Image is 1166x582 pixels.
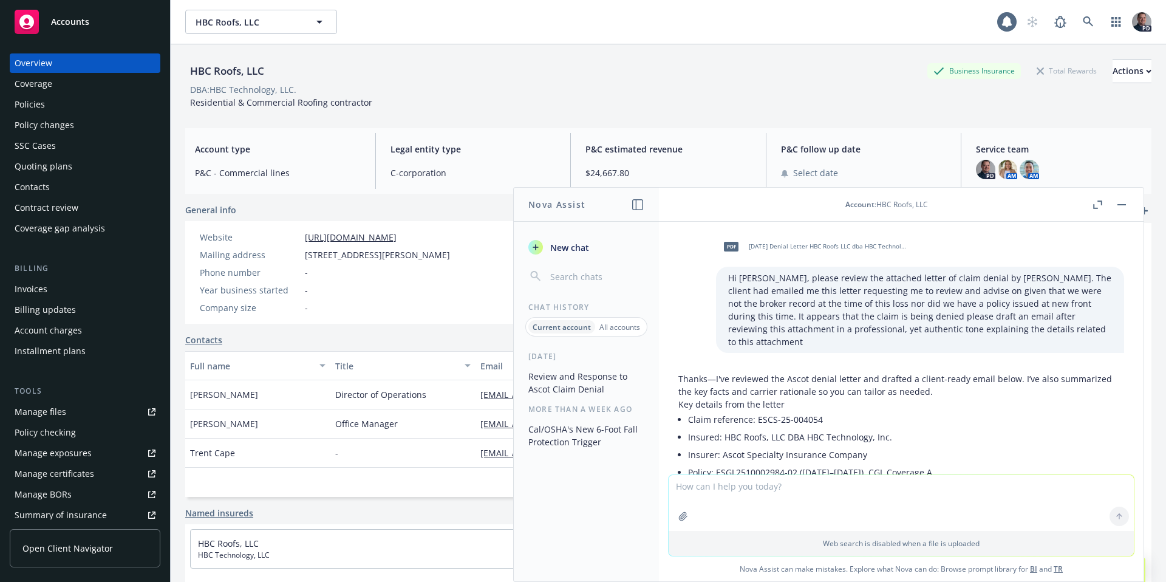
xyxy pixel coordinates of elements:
[976,143,1142,156] span: Service team
[15,321,82,340] div: Account charges
[190,388,258,401] span: [PERSON_NAME]
[664,556,1139,581] span: Nova Assist can make mistakes. Explore what Nova can do: Browse prompt library for and
[1054,564,1063,574] a: TR
[10,300,160,320] a: Billing updates
[10,485,160,504] a: Manage BORs
[15,423,76,442] div: Policy checking
[927,63,1021,78] div: Business Insurance
[523,366,649,399] button: Review and Response to Ascot Claim Denial
[548,241,589,254] span: New chat
[185,351,330,380] button: Full name
[1030,564,1037,574] a: BI
[15,402,66,422] div: Manage files
[15,95,45,114] div: Policies
[390,166,556,179] span: C-corporation
[1137,204,1151,218] a: add
[676,538,1127,549] p: Web search is disabled when a file is uploaded
[845,199,874,210] span: Account
[480,447,632,459] a: [EMAIL_ADDRESS][DOMAIN_NAME]
[749,242,908,250] span: [DATE] Denial Letter HBC Roofs LLC dba HBC Technology Inc_Auto-Owners ESCS-25-004054 (1).pdf
[548,268,644,285] input: Search chats
[10,136,160,156] a: SSC Cases
[10,279,160,299] a: Invoices
[200,284,300,296] div: Year business started
[335,447,338,459] span: -
[10,385,160,397] div: Tools
[190,360,312,372] div: Full name
[1113,59,1151,83] button: Actions
[15,443,92,463] div: Manage exposures
[15,177,50,197] div: Contacts
[1076,10,1100,34] a: Search
[10,464,160,484] a: Manage certificates
[514,404,659,414] div: More than a week ago
[523,236,649,258] button: New chat
[51,17,89,27] span: Accounts
[10,423,160,442] a: Policy checking
[185,507,253,519] a: Named insureds
[200,231,300,244] div: Website
[480,389,700,400] a: [EMAIL_ADDRESS][PERSON_NAME][DOMAIN_NAME]
[10,402,160,422] a: Manage files
[200,266,300,279] div: Phone number
[190,97,372,108] span: Residential & Commercial Roofing contractor
[185,334,222,346] a: Contacts
[185,10,337,34] button: HBC Roofs, LLC
[190,83,296,96] div: DBA: HBC Technology, LLC.
[335,417,398,430] span: Office Manager
[198,550,531,561] span: HBC Technology, LLC
[185,204,236,216] span: General info
[523,419,649,452] button: Cal/OSHA's New 6-Foot Fall Protection Trigger
[1113,60,1151,83] div: Actions
[15,115,74,135] div: Policy changes
[10,157,160,176] a: Quoting plans
[10,115,160,135] a: Policy changes
[15,74,52,94] div: Coverage
[15,157,72,176] div: Quoting plans
[976,160,995,179] img: photo
[305,284,308,296] span: -
[793,166,838,179] span: Select date
[10,5,160,39] a: Accounts
[15,505,107,525] div: Summary of insurance
[1132,12,1151,32] img: photo
[10,505,160,525] a: Summary of insurance
[15,198,78,217] div: Contract review
[728,272,1112,348] p: Hi [PERSON_NAME], please review the attached letter of claim denial by [PERSON_NAME]. The client ...
[305,248,450,261] span: [STREET_ADDRESS][PERSON_NAME]
[10,74,160,94] a: Coverage
[190,417,258,430] span: [PERSON_NAME]
[10,443,160,463] a: Manage exposures
[10,177,160,197] a: Contacts
[198,538,259,549] a: HBC Roofs, LLC
[724,242,738,251] span: pdf
[10,198,160,217] a: Contract review
[15,136,56,156] div: SSC Cases
[305,231,397,243] a: [URL][DOMAIN_NAME]
[15,279,47,299] div: Invoices
[335,388,426,401] span: Director of Operations
[585,166,751,179] span: $24,667.80
[390,143,556,156] span: Legal entity type
[15,300,76,320] div: Billing updates
[15,464,94,484] div: Manage certificates
[476,351,717,380] button: Email
[1020,160,1039,179] img: photo
[781,143,947,156] span: P&C follow up date
[10,219,160,238] a: Coverage gap analysis
[10,262,160,275] div: Billing
[678,372,1124,398] p: Thanks—I've reviewed the Ascot denial letter and drafted a client-ready email below. I’ve also su...
[305,301,308,314] span: -
[688,428,1124,446] li: Insured: HBC Roofs, LLC DBA HBC Technology, Inc.
[716,231,910,262] div: pdf[DATE] Denial Letter HBC Roofs LLC dba HBC Technology Inc_Auto-Owners ESCS-25-004054 (1).pdf
[196,16,301,29] span: HBC Roofs, LLC
[335,360,457,372] div: Title
[15,341,86,361] div: Installment plans
[15,219,105,238] div: Coverage gap analysis
[480,418,632,430] a: [EMAIL_ADDRESS][DOMAIN_NAME]
[514,351,659,361] div: [DATE]
[10,341,160,361] a: Installment plans
[200,248,300,261] div: Mailing address
[15,485,72,504] div: Manage BORs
